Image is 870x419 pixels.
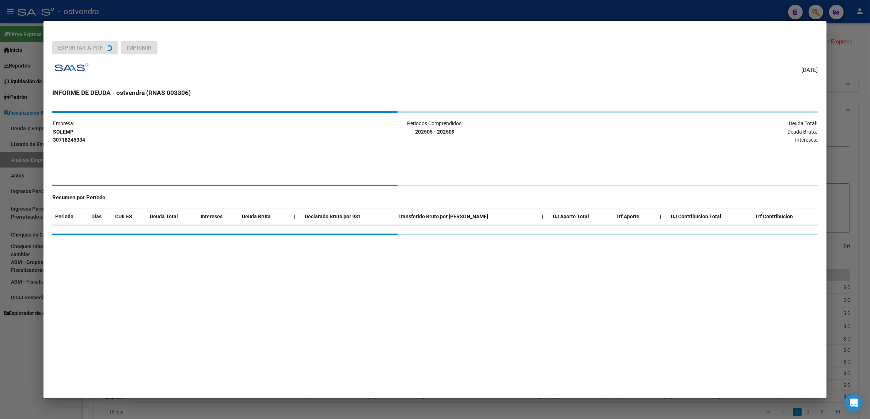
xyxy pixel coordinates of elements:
strong: 202505 - 202509 [415,129,455,135]
th: Trf Aporte [613,209,657,224]
th: DJ Contribucion Total [668,209,752,224]
th: Trf Contribucion [752,209,818,224]
button: Imprimir [121,41,157,54]
th: | [291,209,302,224]
span: Imprimir [127,45,152,51]
button: Exportar a PDF [52,41,118,54]
span: [DATE] [801,66,818,74]
th: Deuda Total [147,209,198,224]
h4: Resumen por Período [52,193,818,202]
th: Intereses [198,209,239,224]
th: Periodo [52,209,88,224]
th: | [539,209,550,224]
th: Deuda Bruta [239,209,291,224]
p: Empresa: [53,119,307,144]
th: Transferido Bruto por [PERSON_NAME] [395,209,539,224]
th: Declarado Bruto por 931 [302,209,395,224]
div: Open Intercom Messenger [845,394,863,412]
p: Deuda Total: Deuda Bruta: Intereses: [563,119,817,144]
th: CUILES [113,209,147,224]
th: | [657,209,668,224]
th: Dias [88,209,113,224]
strong: SOLEMP 30718245334 [53,129,85,143]
span: Exportar a PDF [58,45,103,51]
p: Periodos Comprendidos: [308,119,562,136]
th: DJ Aporte Total [550,209,613,224]
h3: INFORME DE DEUDA - ostvendra (RNAS 003306) [52,88,818,97]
